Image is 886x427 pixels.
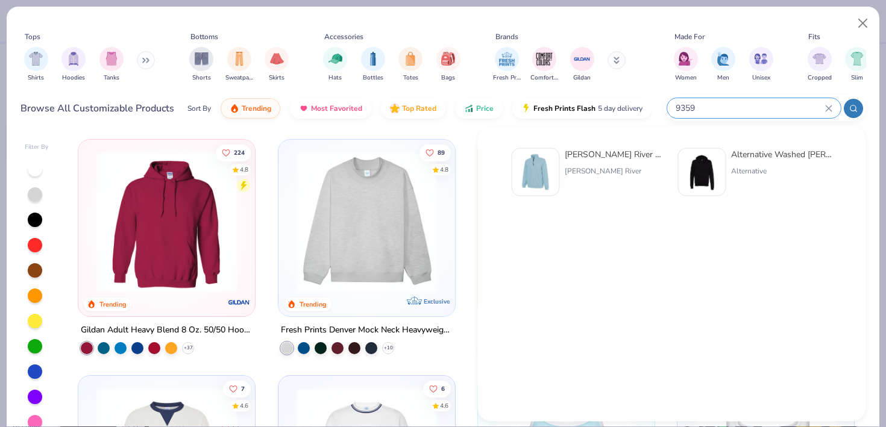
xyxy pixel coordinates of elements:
[361,47,385,83] div: filter for Bottles
[265,47,289,83] button: filter button
[61,47,86,83] button: filter button
[99,47,124,83] button: filter button
[419,144,450,161] button: Like
[851,73,863,83] span: Slim
[679,52,693,66] img: Women Image
[573,50,591,68] img: Gildan Image
[290,98,371,119] button: Most Favorited
[29,52,43,66] img: Shirts Image
[324,31,363,42] div: Accessories
[808,47,832,83] button: filter button
[403,73,418,83] span: Totes
[808,47,832,83] div: filter for Cropped
[424,298,450,305] span: Exclusive
[402,104,436,113] span: Top Rated
[498,50,516,68] img: Fresh Prints Image
[190,31,218,42] div: Bottoms
[850,52,864,66] img: Slim Image
[530,47,558,83] div: filter for Comfort Colors
[270,52,284,66] img: Skirts Image
[521,104,531,113] img: flash.gif
[437,149,444,155] span: 89
[398,47,423,83] div: filter for Totes
[535,50,553,68] img: Comfort Colors Image
[495,31,518,42] div: Brands
[363,73,383,83] span: Bottles
[754,52,768,66] img: Unisex Image
[530,73,558,83] span: Comfort Colors
[404,52,417,66] img: Totes Image
[24,47,48,83] div: filter for Shirts
[233,52,246,66] img: Sweatpants Image
[225,73,253,83] span: Sweatpants
[845,47,869,83] div: filter for Slim
[493,47,521,83] div: filter for Fresh Prints
[845,47,869,83] button: filter button
[717,52,730,66] img: Men Image
[225,47,253,83] button: filter button
[28,73,44,83] span: Shirts
[299,104,309,113] img: most_fav.gif
[90,152,243,292] img: 01756b78-01f6-4cc6-8d8a-3c30c1a0c8ac
[423,381,450,397] button: Like
[493,47,521,83] button: filter button
[565,166,666,176] div: [PERSON_NAME] River
[223,381,251,397] button: Like
[269,73,284,83] span: Skirts
[291,152,443,292] img: f5d85501-0dbb-4ee4-b115-c08fa3845d83
[328,52,342,66] img: Hats Image
[99,47,124,83] div: filter for Tanks
[242,104,271,113] span: Trending
[328,73,342,83] span: Hats
[62,73,85,83] span: Hoodies
[533,104,595,113] span: Fresh Prints Flash
[598,102,643,116] span: 5 day delivery
[241,386,245,392] span: 7
[455,98,503,119] button: Price
[573,73,591,83] span: Gildan
[674,47,698,83] div: filter for Women
[187,103,211,114] div: Sort By
[398,47,423,83] button: filter button
[24,47,48,83] button: filter button
[565,148,666,161] div: [PERSON_NAME] River Adult Crosswind Quarter Zip Sweatshirt
[675,73,697,83] span: Women
[812,52,826,66] img: Cropped Image
[711,47,735,83] button: filter button
[476,104,494,113] span: Price
[711,47,735,83] div: filter for Men
[381,98,445,119] button: Top Rated
[808,73,832,83] span: Cropped
[61,47,86,83] div: filter for Hoodies
[281,323,453,338] div: Fresh Prints Denver Mock Neck Heavyweight Sweatshirt
[234,149,245,155] span: 224
[366,52,380,66] img: Bottles Image
[67,52,80,66] img: Hoodies Image
[441,73,455,83] span: Bags
[311,104,362,113] span: Most Favorited
[25,143,49,152] div: Filter By
[225,47,253,83] div: filter for Sweatpants
[240,165,248,174] div: 4.8
[189,47,213,83] button: filter button
[240,402,248,411] div: 4.6
[717,73,729,83] span: Men
[25,31,40,42] div: Tops
[439,402,448,411] div: 4.6
[189,47,213,83] div: filter for Shorts
[731,166,832,176] div: Alternative
[390,104,400,113] img: TopRated.gif
[81,323,253,338] div: Gildan Adult Heavy Blend 8 Oz. 50/50 Hooded Sweatshirt
[228,290,252,314] img: Gildan logo
[852,12,875,35] button: Close
[323,47,347,83] button: filter button
[441,52,454,66] img: Bags Image
[731,148,832,161] div: Alternative Washed [PERSON_NAME] Challenger
[436,47,460,83] div: filter for Bags
[808,31,820,42] div: Fits
[530,47,558,83] button: filter button
[230,104,239,113] img: trending.gif
[749,47,773,83] button: filter button
[749,47,773,83] div: filter for Unisex
[570,47,594,83] div: filter for Gildan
